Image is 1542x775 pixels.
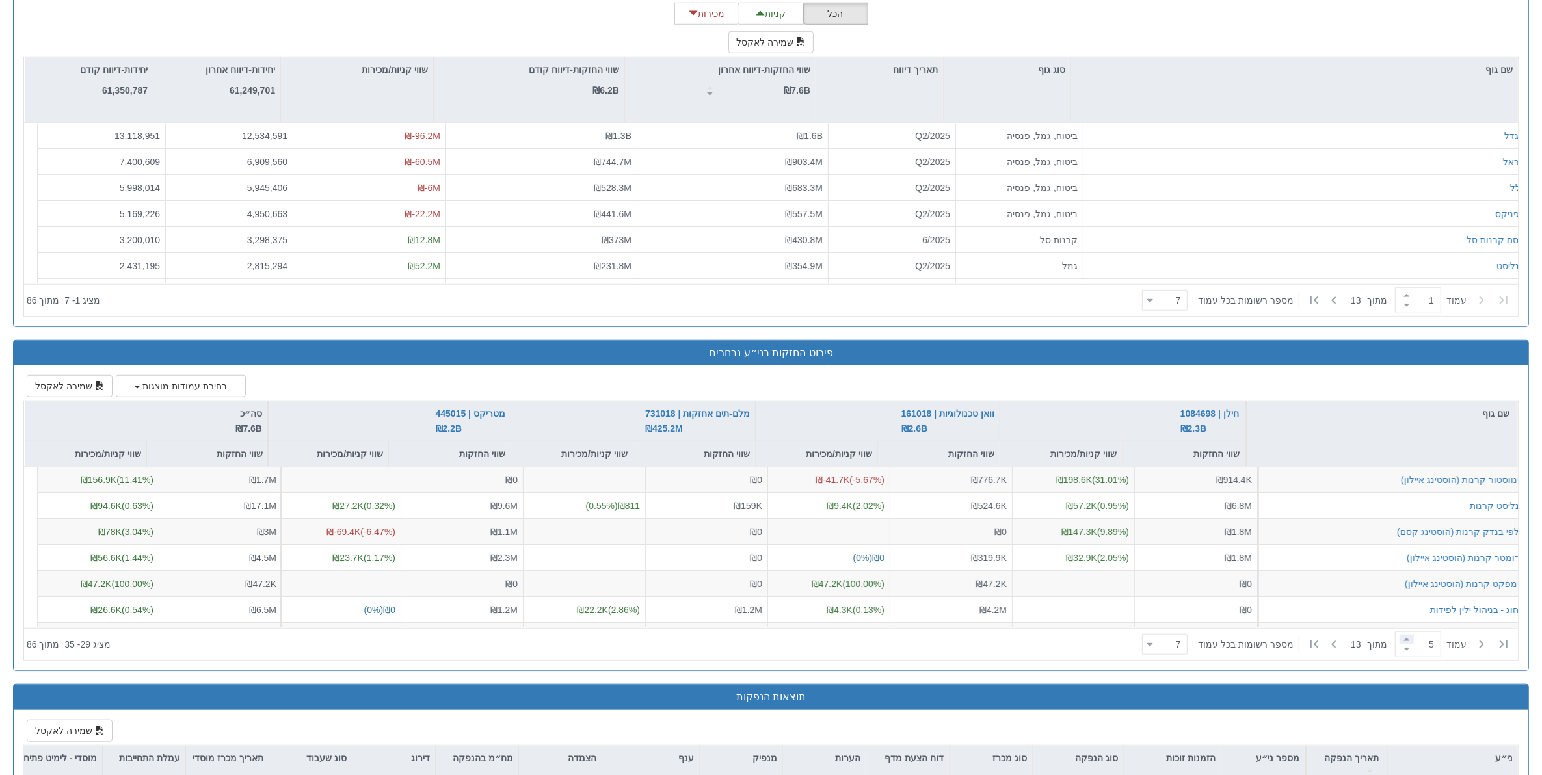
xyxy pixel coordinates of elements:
div: הצמדה [519,746,602,770]
span: ₪1.3B [605,131,631,141]
span: ₪1.2M [735,605,762,615]
span: ₪744.7M [594,156,631,166]
span: ( 0.32 %) [332,501,395,511]
span: ₪524.6K [971,501,1007,511]
div: סוג הנפקה [1033,746,1123,770]
span: ₪2.3B [1180,423,1207,434]
button: מחוג - בניהול ילין לפידות [1430,603,1525,616]
button: חילן | 1084698 ₪2.3B [1180,406,1239,436]
span: ₪22.2K [577,605,608,615]
button: שמירה לאקסל [27,720,113,742]
div: Q2/2025 [834,207,950,220]
span: ₪0 [750,553,762,563]
div: הזמנות זוכות [1124,746,1221,770]
span: ₪-41.7K [816,475,849,485]
span: ( 0 %) [853,553,884,563]
span: ₪27.2K [332,501,364,511]
span: ( 1.17 %) [332,553,395,563]
div: תאריך דיווח [816,57,943,82]
span: ₪4.5M [249,553,276,563]
button: כלל [1510,181,1525,194]
button: שמירה לאקסל [728,31,814,53]
span: ₪156.9K [81,475,116,485]
span: ₪2.6B [901,423,928,434]
div: שווי החזקות [147,441,268,466]
span: ₪94.6K [90,501,122,511]
span: ₪354.9M [785,260,823,270]
div: וואן טכנולוגיות | 161018 [901,406,994,436]
button: אינווסטור קרנות (הוסטינג איילון) [1401,473,1525,486]
div: 3,298,375 [171,233,287,246]
button: הפניקס [1495,207,1525,220]
span: ₪23.7K [332,553,364,563]
button: וואן טכנולוגיות | 161018 ₪2.6B [901,406,994,436]
div: שווי קניות/מכירות [269,441,388,466]
div: שווי החזקות [1123,441,1245,466]
span: ₪4.2M [979,605,1007,615]
strong: ₪7.6B [784,85,810,96]
button: שמירה לאקסל [27,375,113,397]
span: ₪-60.5M [405,156,440,166]
div: קרנות סל [961,233,1078,246]
span: ₪57.2K [1066,501,1097,511]
span: ( 31.01 %) [1056,475,1129,485]
span: ( 100.00 %) [812,579,884,589]
span: ₪0 [505,475,518,485]
span: ₪1.8M [1225,553,1252,563]
h3: פירוט החזקות בני״ע נבחרים [23,347,1519,359]
span: ₪231.8M [594,260,631,270]
span: ₪-96.2M [405,131,440,141]
div: שווי קניות/מכירות [281,57,433,82]
div: שווי קניות/מכירות [511,441,633,466]
div: Q2/2025 [834,129,950,142]
div: 5,998,014 [43,181,160,194]
div: מנפיק [700,746,782,770]
span: ₪47.2K [245,579,276,589]
div: ‏מציג 1 - 7 ‏ מתוך 86 [27,286,100,315]
span: ₪0 [994,527,1007,537]
span: ₪47.2K [812,579,843,589]
span: 13 [1351,638,1367,651]
span: ₪32.9K [1066,553,1097,563]
span: ₪17.1M [244,501,276,511]
span: ₪0 [505,579,518,589]
span: ₪0 [383,605,395,615]
span: ( 0 %) [364,605,395,615]
div: ביטוח, גמל, פנסיה [961,129,1078,142]
div: סוג מכרז [950,746,1032,770]
button: הראל [1503,155,1525,168]
div: ביטוח, גמל, פנסיה [961,207,1078,220]
span: ‏מספר רשומות בכל עמוד [1198,638,1294,651]
span: ₪159K [734,501,762,511]
div: Q2/2025 [834,155,950,168]
div: ‏ מתוך [1137,286,1515,315]
div: שווי החזקות [633,441,755,466]
span: ₪1.1M [490,527,518,537]
span: ₪430.8M [785,234,823,244]
div: אימפקט קרנות (הוסטינג איילון) [1405,577,1525,590]
div: גמל [961,259,1078,272]
span: ( -5.67 %) [773,473,884,486]
div: סוג שעבוד [269,746,352,770]
button: הכל [803,3,868,25]
div: 2,431,195 [43,259,160,272]
span: ₪6.5M [249,605,276,615]
span: ( 2.05 %) [1066,553,1129,563]
button: מכירות [674,3,739,25]
span: ( 100.00 %) [81,579,153,589]
span: ₪3M [257,527,276,537]
strong: 61,350,787 [102,85,148,96]
div: 3,200,010 [43,233,160,246]
div: חילן | 1084698 [1180,406,1239,436]
span: ( 3.04 %) [98,527,153,537]
span: ₪56.6K [90,553,122,563]
span: ₪1.2M [490,605,518,615]
span: ₪12.8M [408,234,440,244]
div: אנליסט [1496,259,1525,272]
span: ₪147.3K [1061,527,1097,537]
span: ₪-22.2M [405,208,440,218]
span: ₪373M [602,234,631,244]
